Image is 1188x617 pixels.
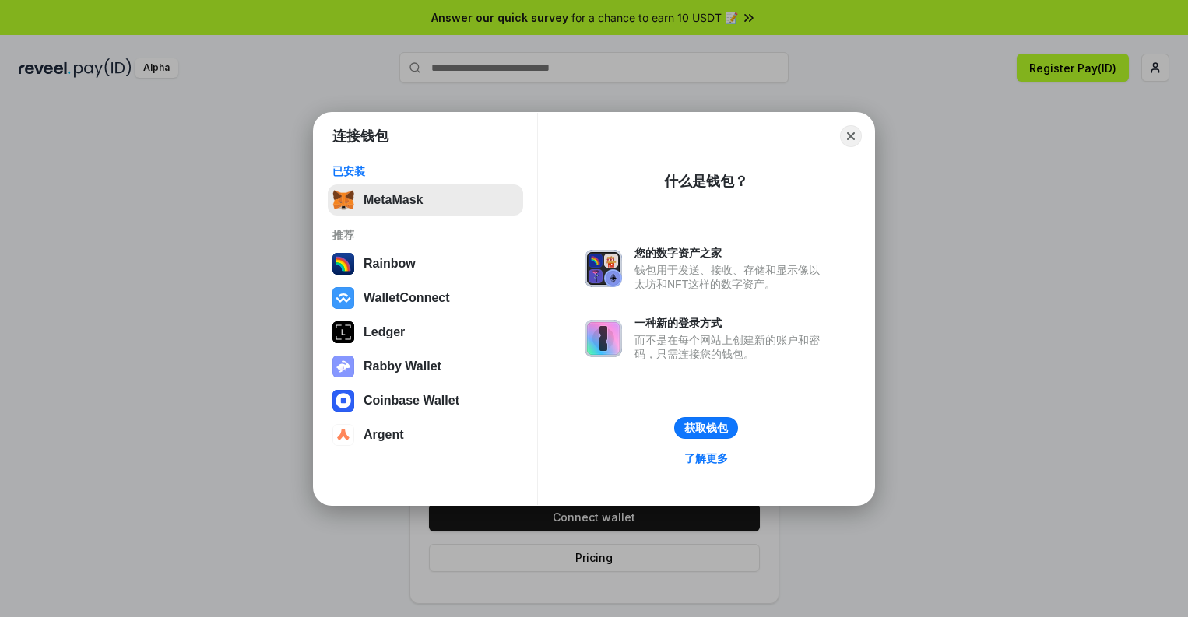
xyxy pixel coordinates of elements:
div: Coinbase Wallet [364,394,459,408]
img: svg+xml,%3Csvg%20width%3D%2228%22%20height%3D%2228%22%20viewBox%3D%220%200%2028%2028%22%20fill%3D... [332,424,354,446]
button: Ledger [328,317,523,348]
button: WalletConnect [328,282,523,314]
div: WalletConnect [364,291,450,305]
img: svg+xml,%3Csvg%20width%3D%2228%22%20height%3D%2228%22%20viewBox%3D%220%200%2028%2028%22%20fill%3D... [332,390,354,412]
div: MetaMask [364,193,423,207]
button: Rainbow [328,248,523,279]
button: 获取钱包 [674,417,738,439]
button: Close [840,125,862,147]
div: 钱包用于发送、接收、存储和显示像以太坊和NFT这样的数字资产。 [634,263,828,291]
div: 一种新的登录方式 [634,316,828,330]
img: svg+xml,%3Csvg%20width%3D%22120%22%20height%3D%22120%22%20viewBox%3D%220%200%20120%20120%22%20fil... [332,253,354,275]
div: 而不是在每个网站上创建新的账户和密码，只需连接您的钱包。 [634,333,828,361]
img: svg+xml,%3Csvg%20xmlns%3D%22http%3A%2F%2Fwww.w3.org%2F2000%2Fsvg%22%20fill%3D%22none%22%20viewBox... [585,250,622,287]
div: 获取钱包 [684,421,728,435]
div: Rabby Wallet [364,359,441,373]
div: 了解更多 [684,451,728,465]
h1: 连接钱包 [332,127,388,145]
img: svg+xml,%3Csvg%20xmlns%3D%22http%3A%2F%2Fwww.w3.org%2F2000%2Fsvg%22%20fill%3D%22none%22%20viewBox... [332,356,354,377]
div: 已安装 [332,164,518,178]
div: 推荐 [332,228,518,242]
div: Argent [364,428,404,442]
img: svg+xml,%3Csvg%20width%3D%2228%22%20height%3D%2228%22%20viewBox%3D%220%200%2028%2028%22%20fill%3D... [332,287,354,309]
button: MetaMask [328,184,523,216]
img: svg+xml,%3Csvg%20xmlns%3D%22http%3A%2F%2Fwww.w3.org%2F2000%2Fsvg%22%20width%3D%2228%22%20height%3... [332,321,354,343]
div: Rainbow [364,257,416,271]
img: svg+xml,%3Csvg%20xmlns%3D%22http%3A%2F%2Fwww.w3.org%2F2000%2Fsvg%22%20fill%3D%22none%22%20viewBox... [585,320,622,357]
div: 您的数字资产之家 [634,246,828,260]
a: 了解更多 [675,448,737,468]
button: Argent [328,419,523,450]
button: Rabby Wallet [328,351,523,382]
button: Coinbase Wallet [328,385,523,416]
div: 什么是钱包？ [664,172,748,191]
div: Ledger [364,325,405,339]
img: svg+xml,%3Csvg%20fill%3D%22none%22%20height%3D%2233%22%20viewBox%3D%220%200%2035%2033%22%20width%... [332,189,354,211]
